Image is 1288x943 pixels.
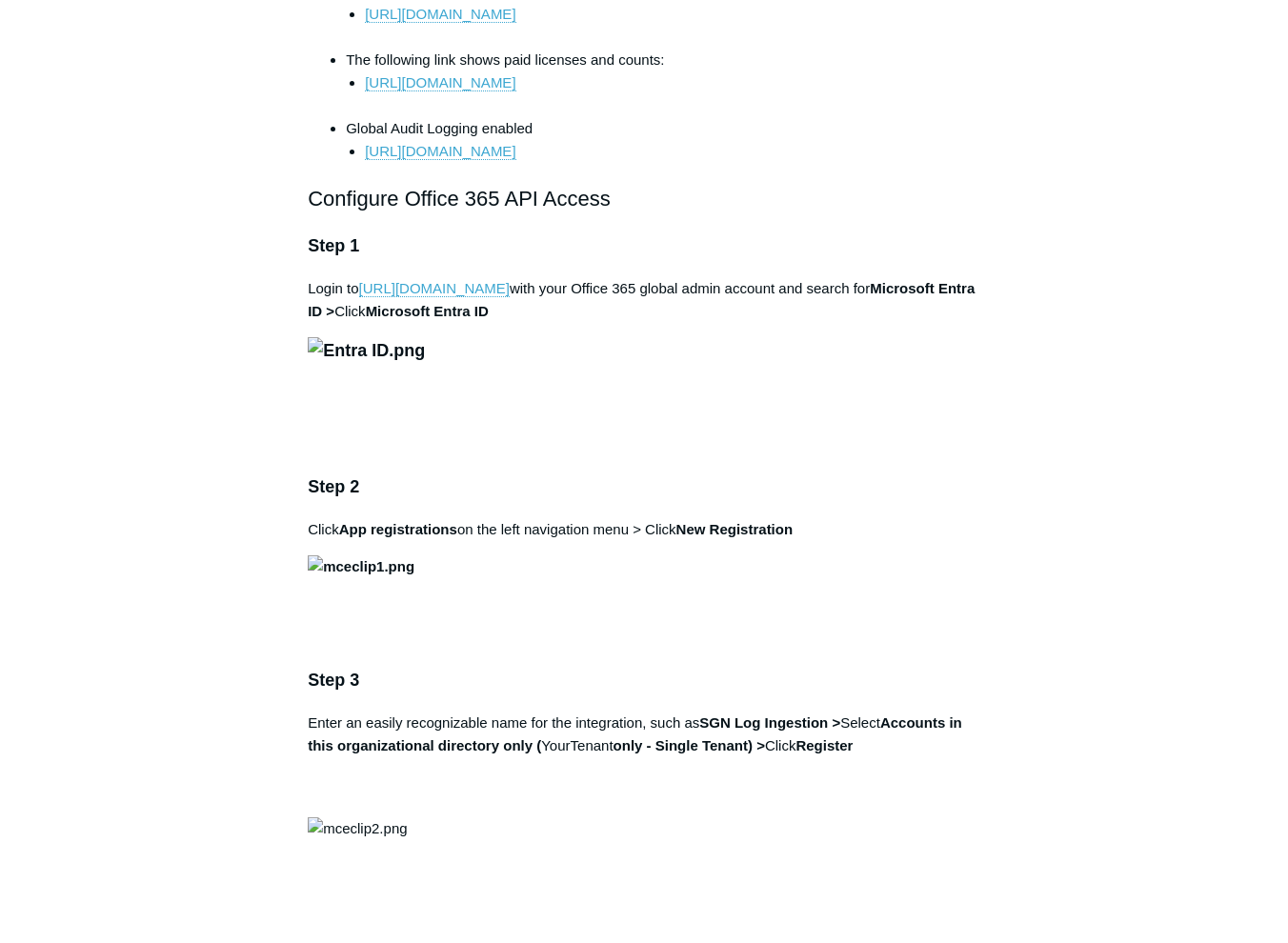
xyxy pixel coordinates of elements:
img: mceclip2.png [308,817,407,840]
li: Global Audit Logging enabled [346,117,980,163]
strong: SGN Log Ingestion > [699,714,840,731]
a: [URL][DOMAIN_NAME] [359,280,510,297]
h3: Step 1 [308,232,980,260]
a: [URL][DOMAIN_NAME] [365,6,515,23]
strong: Register [795,737,853,753]
strong: Microsoft Entra ID > [308,280,975,319]
a: [URL][DOMAIN_NAME] [365,143,515,160]
strong: New Registration [676,521,794,537]
img: Entra ID.png [308,337,425,365]
img: mceclip1.png [308,555,414,578]
h3: Step 2 [308,473,980,501]
strong: Microsoft Entra ID [366,303,489,319]
p: Click on the left navigation menu > Click [308,518,980,541]
li: The following link shows paid licenses and counts: [346,49,980,117]
a: [URL][DOMAIN_NAME] [365,74,515,91]
h3: Step 3 [308,667,980,694]
strong: only - Single Tenant) > [614,737,765,753]
strong: Accounts in this organizational directory only ( [308,714,962,753]
p: Login to with your Office 365 global admin account and search for Click [308,277,980,323]
h2: Configure Office 365 API Access [308,182,980,215]
p: Enter an easily recognizable name for the integration, such as Select YourTenant Click [308,712,980,803]
strong: App registrations [339,521,457,537]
